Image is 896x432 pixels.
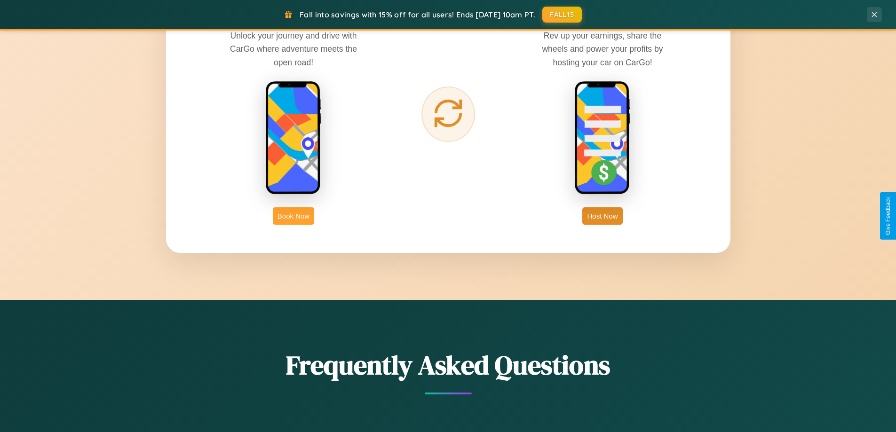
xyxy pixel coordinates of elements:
button: Book Now [273,207,314,225]
button: FALL15 [542,7,582,23]
p: Unlock your journey and drive with CarGo where adventure meets the open road! [223,29,364,69]
div: Give Feedback [885,197,891,235]
p: Rev up your earnings, share the wheels and power your profits by hosting your car on CarGo! [532,29,673,69]
button: Host Now [582,207,622,225]
img: host phone [574,81,631,196]
span: Fall into savings with 15% off for all users! Ends [DATE] 10am PT. [300,10,535,19]
h2: Frequently Asked Questions [166,347,730,383]
img: rent phone [265,81,322,196]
